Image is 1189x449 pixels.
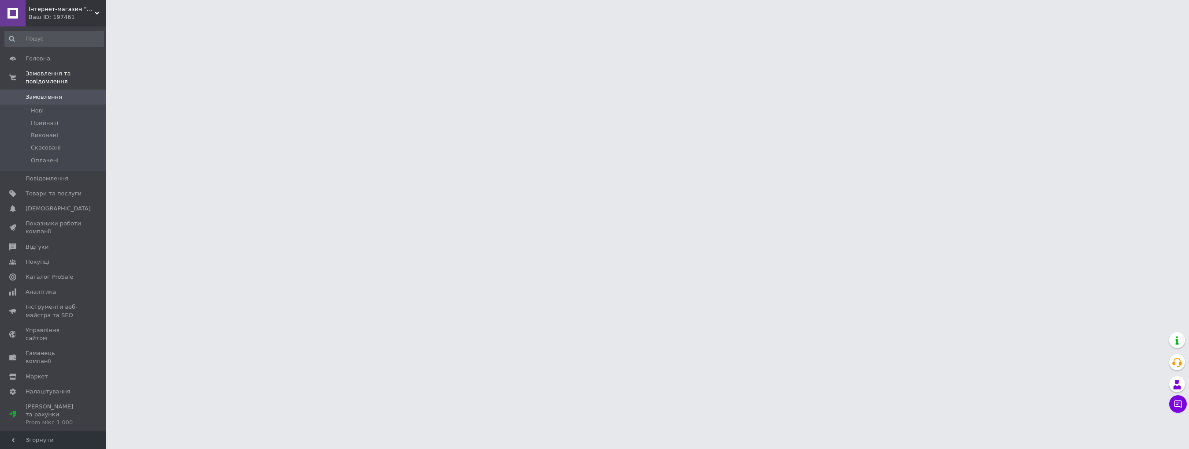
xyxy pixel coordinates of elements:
div: Prom мікс 1 000 [26,419,82,427]
span: Виконані [31,131,58,139]
span: Оплачені [31,157,59,165]
button: Чат з покупцем [1169,395,1187,413]
span: [DEMOGRAPHIC_DATA] [26,205,91,213]
span: Управління сайтом [26,326,82,342]
span: [PERSON_NAME] та рахунки [26,403,82,427]
span: Замовлення [26,93,62,101]
span: Головна [26,55,50,63]
span: Нові [31,107,44,115]
span: Повідомлення [26,175,68,183]
span: Маркет [26,373,48,381]
span: Відгуки [26,243,48,251]
span: Прийняті [31,119,58,127]
span: Інструменти веб-майстра та SEO [26,303,82,319]
span: Налаштування [26,388,71,396]
span: Аналітика [26,288,56,296]
input: Пошук [4,31,104,47]
span: Інтернет-магазин "Гранд-пікнік" [29,5,95,13]
span: Гаманець компанії [26,349,82,365]
span: Замовлення та повідомлення [26,70,106,86]
span: Покупці [26,258,49,266]
span: Показники роботи компанії [26,220,82,236]
span: Каталог ProSale [26,273,73,281]
div: Ваш ID: 197461 [29,13,106,21]
span: Скасовані [31,144,61,152]
span: Товари та послуги [26,190,82,198]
